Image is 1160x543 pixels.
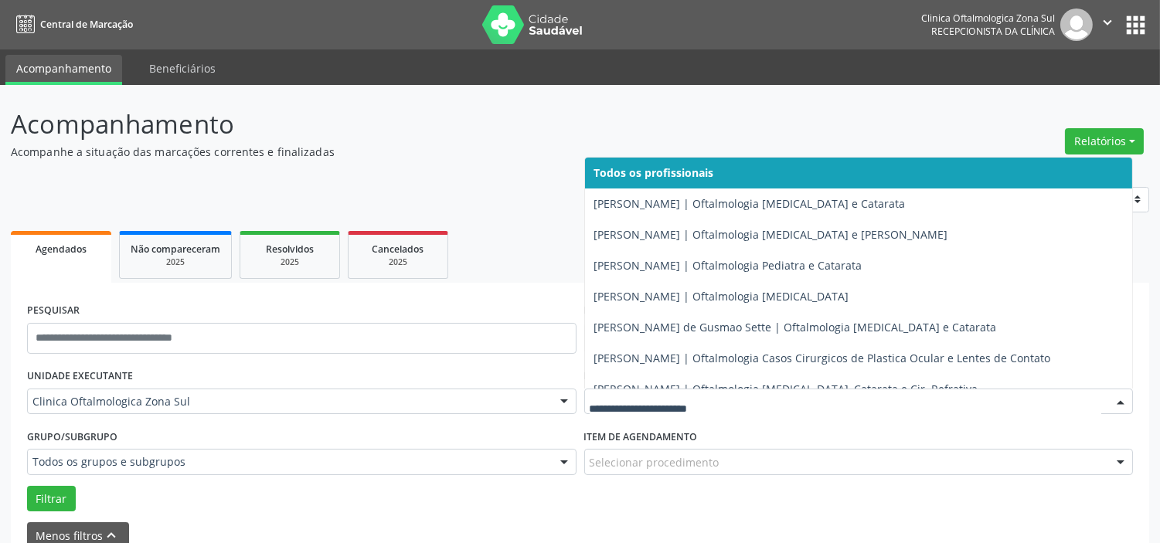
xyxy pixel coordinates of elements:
[11,144,808,160] p: Acompanhe a situação das marcações correntes e finalizadas
[921,12,1055,25] div: Clinica Oftalmologica Zona Sul
[584,425,698,449] label: Item de agendamento
[594,258,862,273] span: [PERSON_NAME] | Oftalmologia Pediatra e Catarata
[1122,12,1149,39] button: apps
[590,454,719,470] span: Selecionar procedimento
[372,243,424,256] span: Cancelados
[27,299,80,323] label: PESQUISAR
[131,256,220,268] div: 2025
[27,486,76,512] button: Filtrar
[1099,14,1116,31] i: 
[1093,8,1122,41] button: 
[138,55,226,82] a: Beneficiários
[5,55,122,85] a: Acompanhamento
[594,351,1051,365] span: [PERSON_NAME] | Oftalmologia Casos Cirurgicos de Plastica Ocular e Lentes de Contato
[594,320,997,334] span: [PERSON_NAME] de Gusmao Sette | Oftalmologia [MEDICAL_DATA] e Catarata
[27,425,117,449] label: Grupo/Subgrupo
[931,25,1055,38] span: Recepcionista da clínica
[27,365,133,389] label: UNIDADE EXECUTANTE
[251,256,328,268] div: 2025
[131,243,220,256] span: Não compareceram
[594,165,714,180] span: Todos os profissionais
[266,243,314,256] span: Resolvidos
[1060,8,1093,41] img: img
[36,243,87,256] span: Agendados
[32,454,545,470] span: Todos os grupos e subgrupos
[1065,128,1144,154] button: Relatórios
[11,12,133,37] a: Central de Marcação
[594,227,948,242] span: [PERSON_NAME] | Oftalmologia [MEDICAL_DATA] e [PERSON_NAME]
[359,256,437,268] div: 2025
[32,394,545,409] span: Clinica Oftalmologica Zona Sul
[11,105,808,144] p: Acompanhamento
[594,196,906,211] span: [PERSON_NAME] | Oftalmologia [MEDICAL_DATA] e Catarata
[40,18,133,31] span: Central de Marcação
[594,289,849,304] span: [PERSON_NAME] | Oftalmologia [MEDICAL_DATA]
[594,382,978,396] span: [PERSON_NAME] | Oftalmologia [MEDICAL_DATA], Catarata e Cir. Refrativa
